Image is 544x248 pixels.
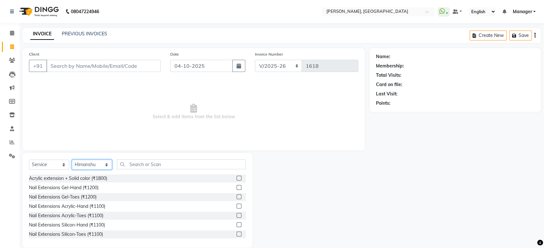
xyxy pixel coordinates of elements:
[376,72,401,79] div: Total Visits:
[46,60,161,72] input: Search by Name/Mobile/Email/Code
[376,91,398,97] div: Last Visit:
[71,3,99,21] b: 08047224946
[29,212,103,219] div: Nail Extensions Acrylic-Toes (₹1100)
[29,184,98,191] div: Nail Extensions Gel-Hand (₹1200)
[29,203,105,210] div: Nail Extensions Acrylic-Hand (₹1100)
[29,222,105,228] div: Nail Extensions Silicon-Hand (₹1100)
[29,231,103,238] div: Nail Extensions Silicon-Toes (₹1100)
[29,51,39,57] label: Client
[376,63,404,69] div: Membership:
[470,31,507,40] button: Create New
[170,51,179,57] label: Date
[509,31,532,40] button: Save
[16,3,61,21] img: logo
[29,194,97,200] div: Nail Extensions Gel-Toes (₹1200)
[117,159,246,169] input: Search or Scan
[512,8,532,15] span: Manager
[376,100,390,107] div: Points:
[376,53,390,60] div: Name:
[29,175,107,182] div: Acrylic extension + Solid color (₹1800)
[29,80,358,144] span: Select & add items from the list below
[30,28,54,40] a: INVOICE
[62,31,107,37] a: PREVIOUS INVOICES
[29,60,47,72] button: +91
[376,81,402,88] div: Card on file:
[255,51,283,57] label: Invoice Number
